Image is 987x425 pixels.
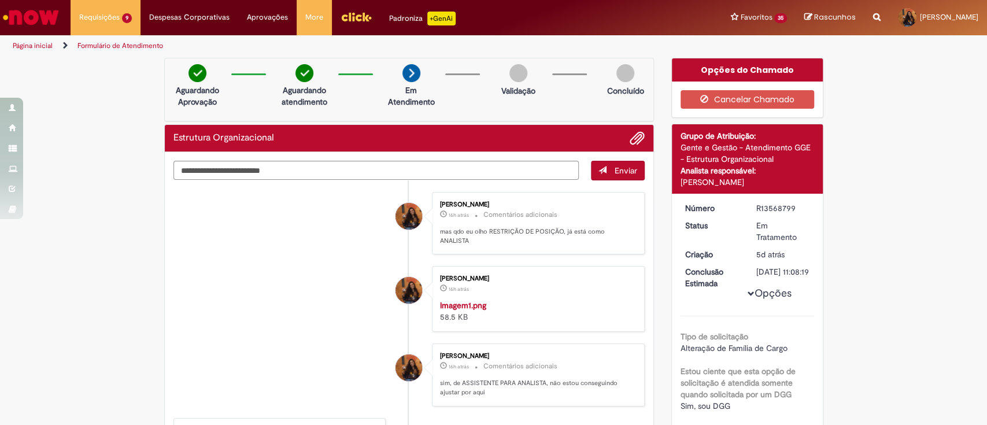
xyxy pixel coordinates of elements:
p: Aguardando atendimento [276,84,332,108]
dt: Número [677,202,748,214]
div: Opções do Chamado [672,58,823,82]
div: [PERSON_NAME] [440,201,633,208]
img: arrow-next.png [402,64,420,82]
span: [PERSON_NAME] [920,12,978,22]
div: [PERSON_NAME] [440,275,633,282]
textarea: Digite sua mensagem aqui... [173,161,579,180]
span: Aprovações [247,12,288,23]
time: 29/09/2025 18:46:48 [449,363,469,370]
p: Concluído [607,85,644,97]
h2: Estrutura Organizacional Histórico de tíquete [173,133,274,143]
span: Enviar [615,165,637,176]
span: 16h atrás [449,363,469,370]
button: Enviar [591,161,645,180]
span: 16h atrás [449,212,469,219]
button: Adicionar anexos [630,131,645,146]
small: Comentários adicionais [483,210,557,220]
span: More [305,12,323,23]
p: Aguardando Aprovação [169,84,226,108]
div: Gente e Gestão - Atendimento GGE - Estrutura Organizacional [681,142,814,165]
img: ServiceNow [1,6,61,29]
span: 16h atrás [449,286,469,293]
p: +GenAi [427,12,456,25]
span: 5d atrás [756,249,785,260]
div: Talita de Souza Nardi [395,354,422,381]
div: Talita de Souza Nardi [395,277,422,304]
div: Em Tratamento [756,220,810,243]
span: Rascunhos [814,12,856,23]
a: Rascunhos [804,12,856,23]
div: R13568799 [756,202,810,214]
p: Em Atendimento [383,84,439,108]
span: Sim, sou DGG [681,401,730,411]
span: Alteração de Família de Cargo [681,343,788,353]
ul: Trilhas de página [9,35,649,57]
span: Despesas Corporativas [149,12,230,23]
div: Padroniza [389,12,456,25]
dt: Criação [677,249,748,260]
div: [PERSON_NAME] [440,353,633,360]
time: 25/09/2025 23:40:08 [756,249,785,260]
time: 29/09/2025 18:49:24 [449,212,469,219]
div: 58.5 KB [440,300,633,323]
small: Comentários adicionais [483,361,557,371]
time: 29/09/2025 18:48:23 [449,286,469,293]
p: mas qdo eu olho RESTRIÇÃO DE POSIÇÃO, já está como ANALISTA [440,227,633,245]
a: Formulário de Atendimento [77,41,163,50]
p: sim, de ASSISTENTE PARA ANALISTA, não estou conseguindo ajustar por aqui [440,379,633,397]
div: [PERSON_NAME] [681,176,814,188]
a: Página inicial [13,41,53,50]
div: [DATE] 11:08:19 [756,266,810,278]
img: img-circle-grey.png [616,64,634,82]
span: Requisições [79,12,120,23]
span: 35 [774,13,787,23]
a: Imagem1.png [440,300,486,311]
b: Estou ciente que esta opção de solicitação é atendida somente quando solicitada por um DGG [681,366,796,400]
span: 9 [122,13,132,23]
button: Cancelar Chamado [681,90,814,109]
div: 25/09/2025 23:40:08 [756,249,810,260]
img: click_logo_yellow_360x200.png [341,8,372,25]
dt: Status [677,220,748,231]
p: Validação [501,85,535,97]
b: Tipo de solicitação [681,331,748,342]
img: check-circle-green.png [188,64,206,82]
div: Grupo de Atribuição: [681,130,814,142]
img: img-circle-grey.png [509,64,527,82]
div: Talita de Souza Nardi [395,203,422,230]
img: check-circle-green.png [295,64,313,82]
dt: Conclusão Estimada [677,266,748,289]
div: Analista responsável: [681,165,814,176]
span: Favoritos [740,12,772,23]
